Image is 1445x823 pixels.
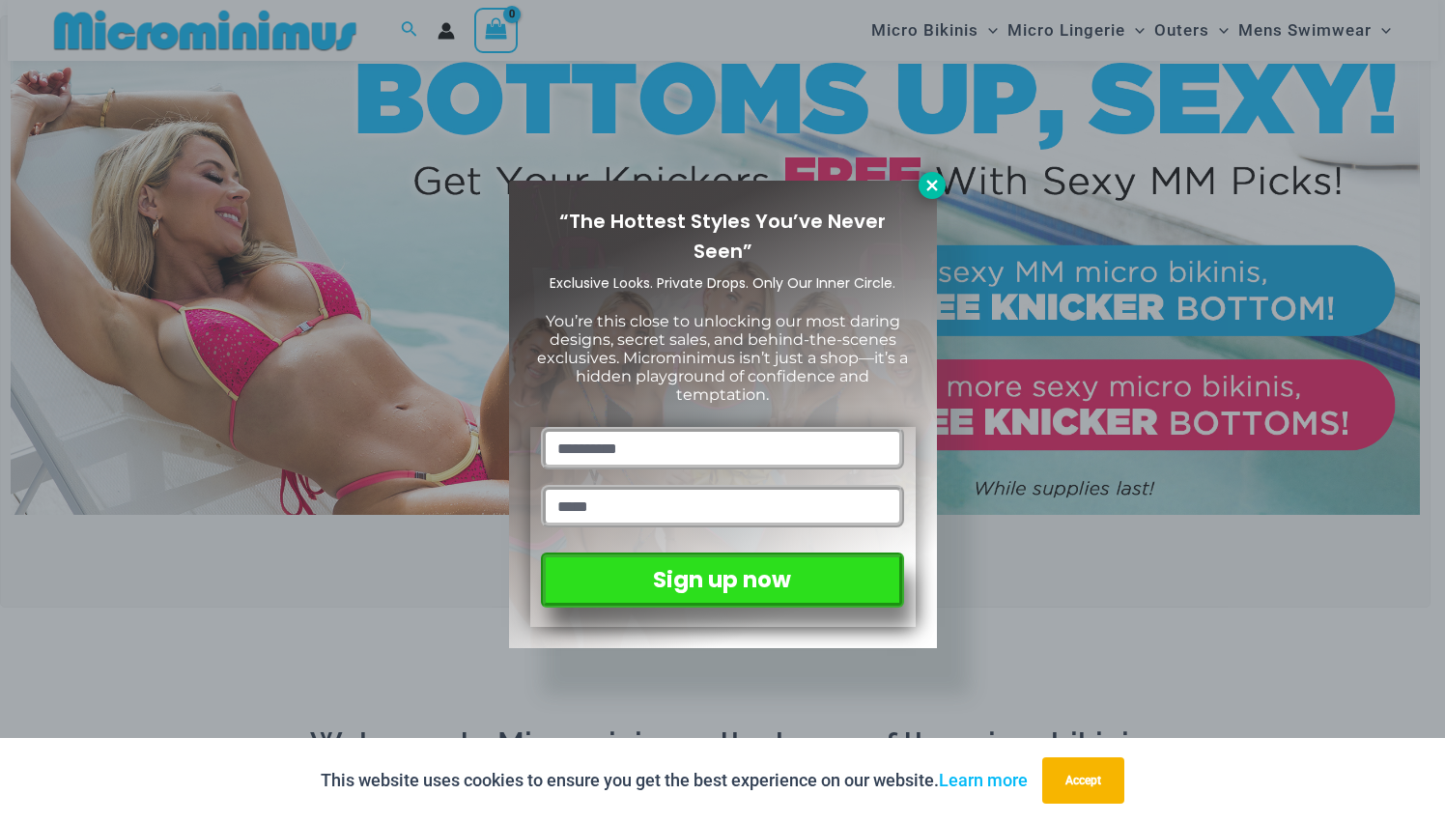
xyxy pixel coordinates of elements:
span: Exclusive Looks. Private Drops. Only Our Inner Circle. [550,273,895,293]
a: Learn more [939,770,1028,790]
span: “The Hottest Styles You’ve Never Seen” [559,208,886,265]
span: You’re this close to unlocking our most daring designs, secret sales, and behind-the-scenes exclu... [537,312,908,405]
button: Close [919,172,946,199]
button: Accept [1042,757,1124,804]
button: Sign up now [541,553,903,608]
p: This website uses cookies to ensure you get the best experience on our website. [321,766,1028,795]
